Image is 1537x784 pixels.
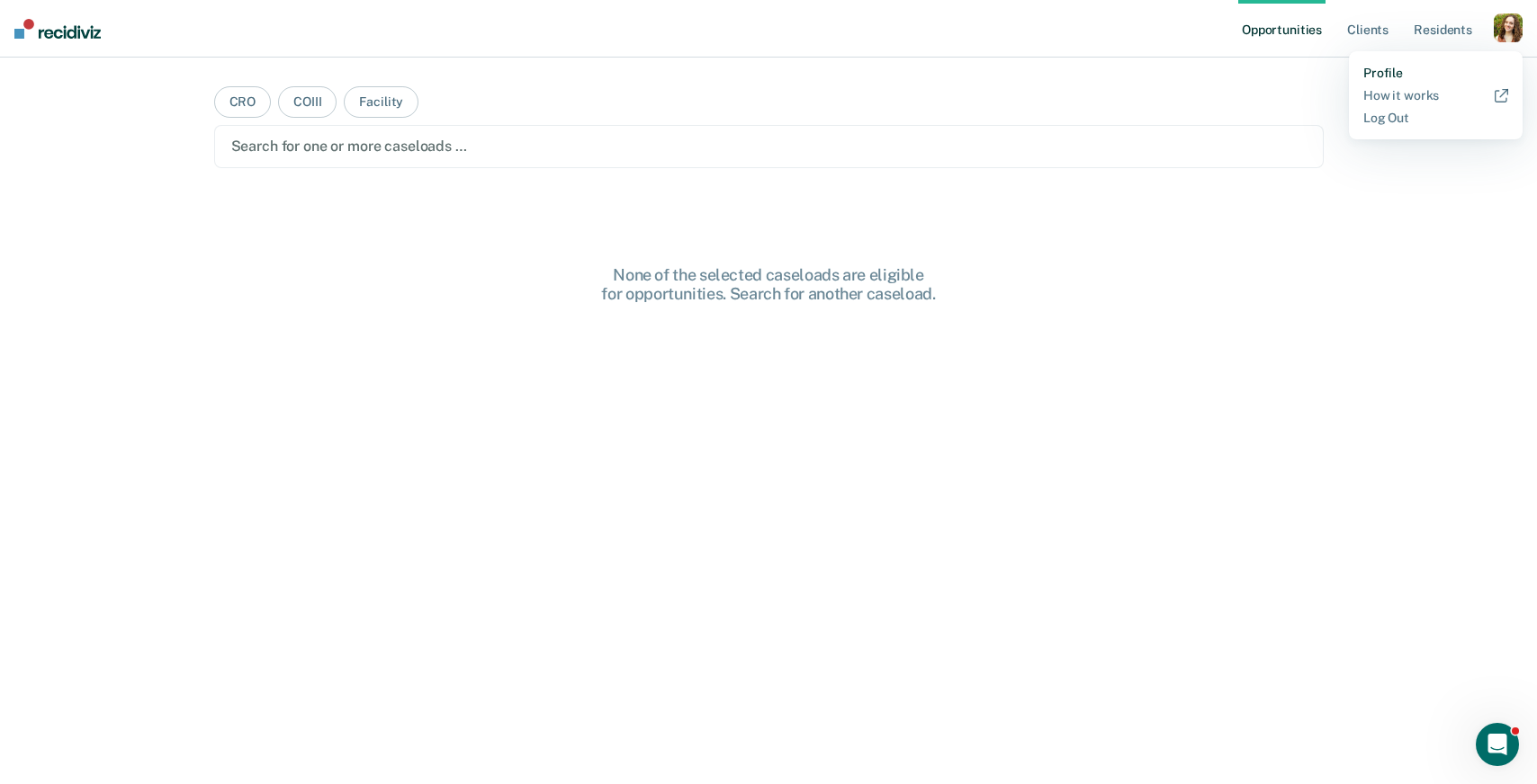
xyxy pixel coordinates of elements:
button: CRO [214,86,272,118]
a: Profile [1363,66,1508,81]
a: Log Out [1363,111,1508,126]
a: How it works [1363,88,1508,103]
div: None of the selected caseloads are eligible for opportunities. Search for another caseload. [481,265,1056,304]
button: COIII [278,86,337,118]
button: Facility [344,86,418,118]
img: Recidiviz [14,19,101,39]
iframe: Intercom live chat [1476,723,1519,766]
